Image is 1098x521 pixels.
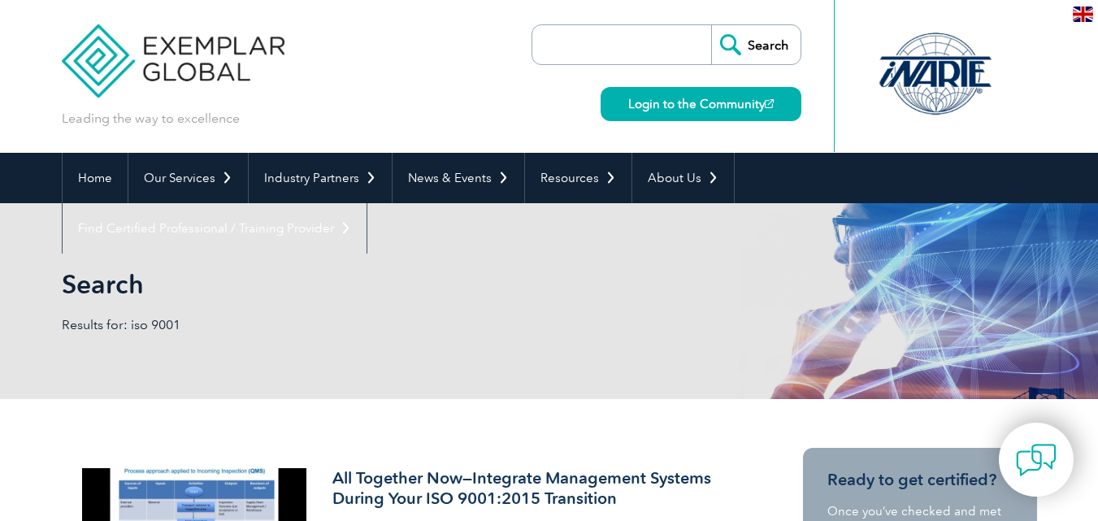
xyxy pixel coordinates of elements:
h1: Search [62,268,686,300]
a: Login to the Community [601,87,801,121]
a: Find Certified Professional / Training Provider [63,203,367,254]
img: en [1073,7,1093,22]
a: Industry Partners [249,153,392,203]
p: Leading the way to excellence [62,110,240,128]
h3: All Together Now—Integrate Management Systems During Your ISO 9001:2015 Transition [332,468,718,509]
a: About Us [632,153,734,203]
h3: Ready to get certified? [827,470,1013,490]
p: Results for: iso 9001 [62,316,549,334]
img: contact-chat.png [1016,440,1057,480]
input: Search [711,25,801,64]
a: Our Services [128,153,248,203]
a: News & Events [393,153,524,203]
img: open_square.png [765,99,774,108]
a: Resources [525,153,631,203]
a: Home [63,153,128,203]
